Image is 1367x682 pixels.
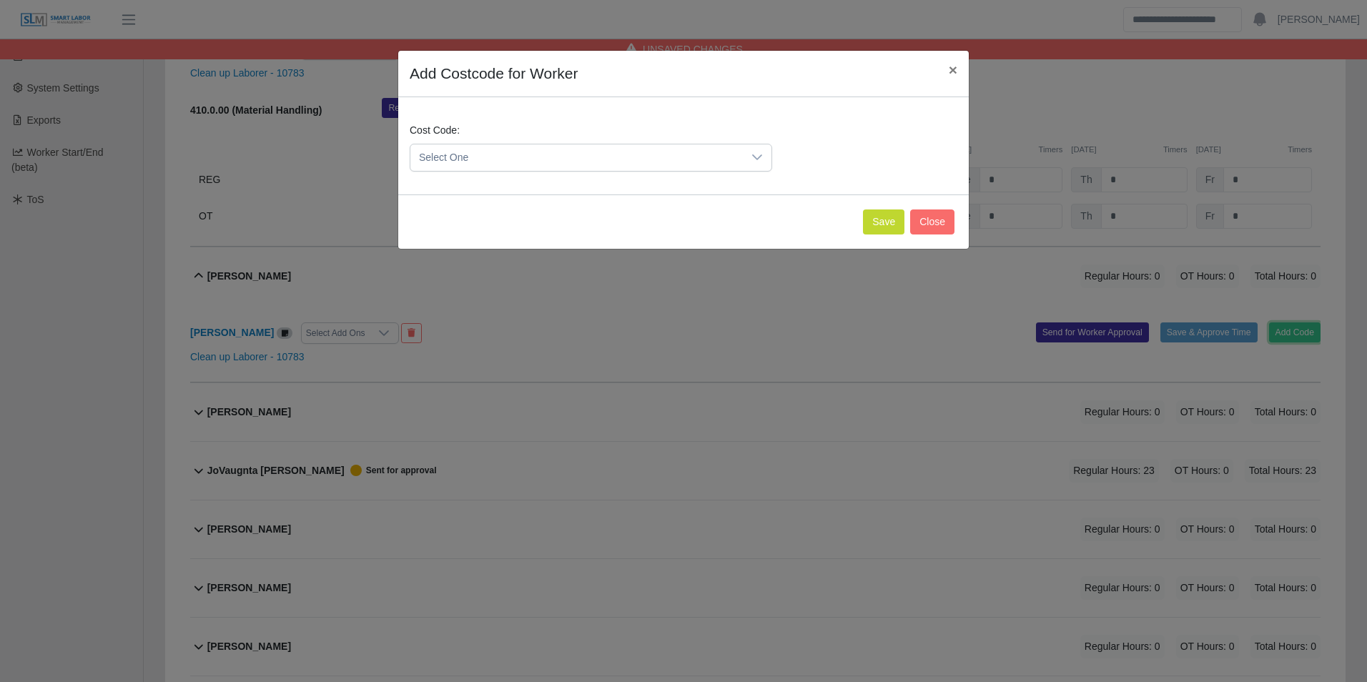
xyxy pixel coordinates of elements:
button: Save [863,209,904,234]
span: × [949,61,957,78]
label: Cost Code: [410,123,460,138]
span: Select One [410,144,743,171]
button: Close [910,209,954,234]
button: Close [937,51,969,89]
h4: Add Costcode for Worker [410,62,578,85]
